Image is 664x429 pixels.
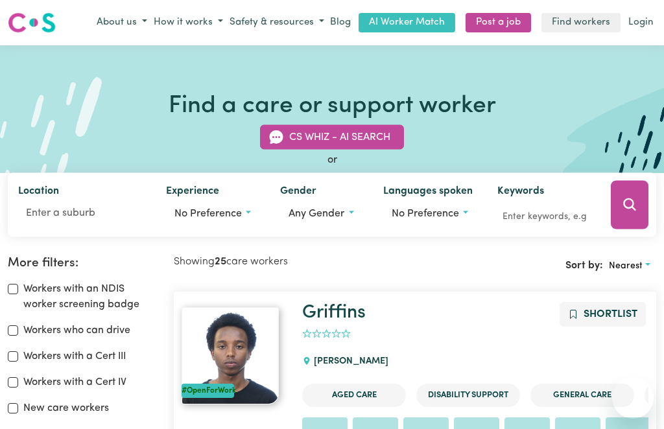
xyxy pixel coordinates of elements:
span: No preference [174,208,242,218]
button: Worker gender preference [280,201,362,226]
li: Disability Support [416,384,520,406]
span: Any gender [289,208,344,218]
button: Worker experience options [166,201,259,226]
button: Worker language preferences [383,201,477,226]
button: Add to shortlist [560,302,646,327]
label: Location [18,183,59,201]
a: Blog [327,13,353,33]
li: Aged Care [302,384,406,406]
a: AI Worker Match [359,13,455,33]
div: or [8,152,656,167]
b: 25 [215,257,226,267]
img: View Griffins 's profile [182,307,279,404]
a: Find workers [541,13,621,33]
button: CS Whiz - AI Search [260,124,404,149]
label: Languages spoken [383,183,473,201]
input: Enter a suburb [18,201,145,224]
h2: Showing care workers [174,256,415,268]
label: Workers with a Cert III [23,349,126,364]
button: Safety & resources [226,12,327,34]
button: Search [611,180,648,229]
iframe: Button to launch messaging window [612,377,654,419]
h2: More filters: [8,256,158,271]
span: No preference [392,208,459,218]
label: Workers with an NDIS worker screening badge [23,281,158,312]
div: #OpenForWork [182,384,234,398]
li: General Care [530,384,634,406]
label: Workers who can drive [23,323,130,338]
a: Careseekers logo [8,8,56,38]
a: Griffins [302,303,366,322]
a: Post a job [466,13,531,33]
label: New care workers [23,400,109,416]
span: Nearest [609,261,643,271]
div: [PERSON_NAME] [302,344,396,379]
h1: Find a care or support worker [169,92,496,121]
input: Enter keywords, e.g. full name, interests [497,206,593,226]
span: Shortlist [584,309,637,319]
img: Careseekers logo [8,11,56,34]
button: About us [93,12,150,34]
label: Experience [166,183,219,201]
a: Griffins #OpenForWork [182,307,287,404]
label: Keywords [497,183,544,201]
span: Sort by: [565,261,603,271]
button: How it works [150,12,226,34]
button: Sort search results [603,256,656,276]
a: Login [626,13,656,33]
label: Gender [280,183,316,201]
div: add rating by typing an integer from 0 to 5 or pressing arrow keys [302,327,351,342]
label: Workers with a Cert IV [23,375,126,390]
